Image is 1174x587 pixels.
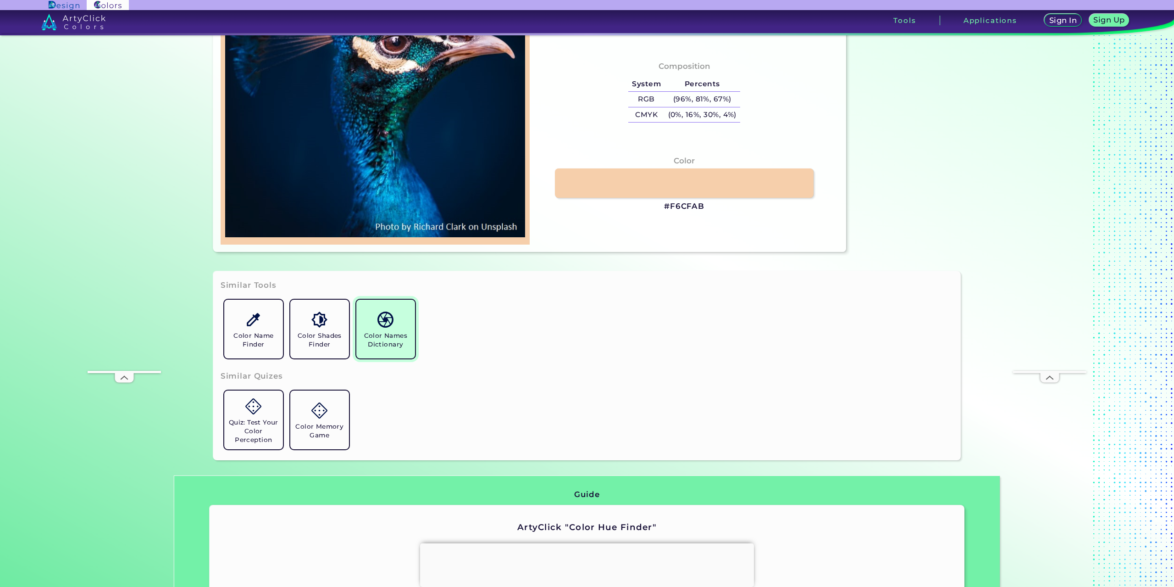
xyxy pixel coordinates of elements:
[49,1,79,10] img: ArtyClick Design logo
[360,331,411,349] h5: Color Names Dictionary
[221,371,283,382] h3: Similar Quizes
[245,398,261,414] img: icon_game.svg
[386,545,788,556] p: Inputs
[574,489,599,500] h3: Guide
[1051,17,1075,24] h5: Sign In
[287,296,353,362] a: Color Shades Finder
[311,312,327,328] img: icon_color_shades.svg
[221,280,277,291] h3: Similar Tools
[377,312,393,328] img: icon_color_names_dictionary.svg
[228,418,279,444] h5: Quiz: Test Your Color Perception
[311,403,327,419] img: icon_game.svg
[294,422,345,440] h5: Color Memory Game
[245,312,261,328] img: icon_color_name_finder.svg
[964,17,1017,24] h3: Applications
[386,521,788,533] h2: ArtyClick "Color Hue Finder"
[1046,15,1080,26] a: Sign In
[420,543,754,585] iframe: Advertisement
[353,296,419,362] a: Color Names Dictionary
[659,60,710,73] h4: Composition
[294,331,345,349] h5: Color Shades Finder
[628,92,664,107] h5: RGB
[665,77,740,92] h5: Percents
[665,107,740,123] h5: (0%, 16%, 30%, 4%)
[674,154,695,168] h4: Color
[221,387,287,453] a: Quiz: Test Your Color Perception
[228,331,279,349] h5: Color Name Finder
[88,95,161,371] iframe: Advertisement
[664,201,704,212] h3: #F6CFAB
[1013,95,1086,371] iframe: Advertisement
[41,14,106,30] img: logo_artyclick_colors_white.svg
[628,107,664,123] h5: CMYK
[893,17,916,24] h3: Tools
[628,77,664,92] h5: System
[1095,17,1124,23] h5: Sign Up
[1091,15,1127,26] a: Sign Up
[221,296,287,362] a: Color Name Finder
[665,92,740,107] h5: (96%, 81%, 67%)
[287,387,353,453] a: Color Memory Game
